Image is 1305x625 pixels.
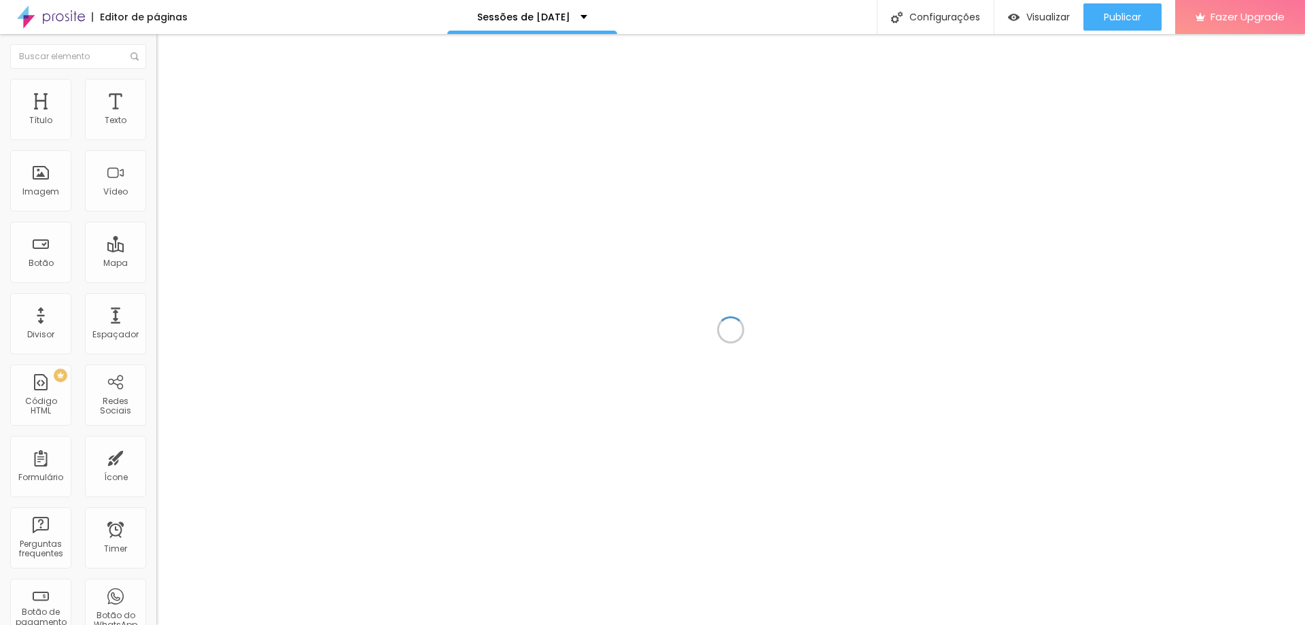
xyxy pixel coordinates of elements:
button: Publicar [1083,3,1162,31]
button: Visualizar [994,3,1083,31]
div: Ícone [104,473,128,482]
input: Buscar elemento [10,44,146,69]
div: Código HTML [14,396,67,416]
div: Título [29,116,52,125]
div: Perguntas frequentes [14,539,67,559]
div: Formulário [18,473,63,482]
span: Fazer Upgrade [1211,11,1285,22]
div: Texto [105,116,126,125]
img: view-1.svg [1008,12,1020,23]
div: Mapa [103,258,128,268]
div: Timer [104,544,127,554]
div: Vídeo [103,187,128,197]
span: Visualizar [1026,12,1070,22]
div: Divisor [27,330,54,339]
img: Icone [130,52,139,61]
span: Publicar [1104,12,1141,22]
p: Sessões de [DATE] [477,12,570,22]
div: Espaçador [92,330,139,339]
div: Imagem [22,187,59,197]
div: Botão [29,258,54,268]
div: Editor de páginas [92,12,188,22]
img: Icone [891,12,903,23]
div: Redes Sociais [88,396,142,416]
